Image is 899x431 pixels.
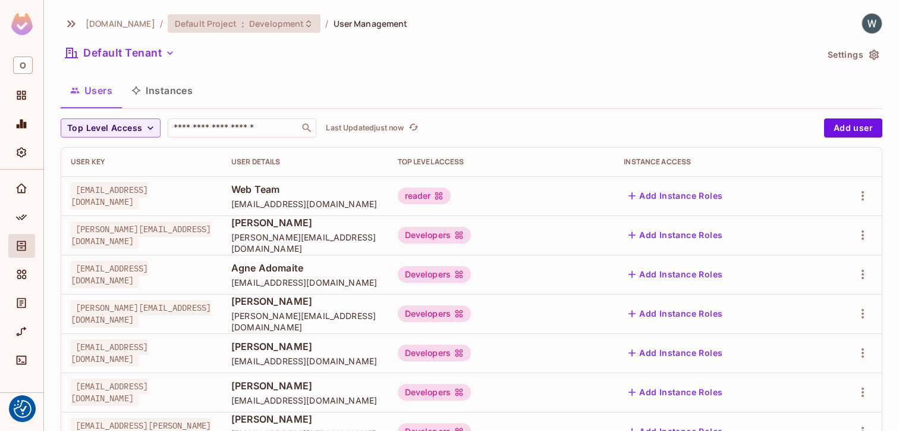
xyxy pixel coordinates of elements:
button: Add Instance Roles [624,265,727,284]
img: Revisit consent button [14,400,32,418]
div: reader [398,188,451,204]
button: Add user [824,118,882,138]
div: Elements [8,263,35,286]
button: Top Level Access [61,118,161,138]
span: Agne Adomaite [231,261,379,274]
li: / [325,18,328,29]
span: O [13,57,33,74]
div: Settings [8,140,35,164]
span: [PERSON_NAME][EMAIL_ADDRESS][DOMAIN_NAME] [71,300,211,327]
div: Developers [398,266,471,283]
div: Help & Updates [8,400,35,424]
span: Web Team [231,183,379,196]
li: / [160,18,163,29]
button: Settings [823,45,882,64]
button: Add Instance Roles [624,383,727,402]
button: Add Instance Roles [624,186,727,205]
button: refresh [406,121,420,135]
div: Directory [8,234,35,258]
span: Top Level Access [67,121,142,136]
div: URL Mapping [8,320,35,343]
span: [PERSON_NAME][EMAIL_ADDRESS][DOMAIN_NAME] [71,221,211,249]
img: SReyMgAAAABJRU5ErkJggg== [11,13,33,35]
div: Developers [398,345,471,361]
div: Connect [8,348,35,372]
button: Users [61,76,122,105]
span: Default Project [175,18,237,29]
span: [EMAIL_ADDRESS][DOMAIN_NAME] [231,355,379,367]
img: Web Team [862,14,882,33]
span: Click to refresh data [404,121,420,135]
div: Policy [8,205,35,229]
span: [PERSON_NAME][EMAIL_ADDRESS][DOMAIN_NAME] [231,232,379,254]
div: Top Level Access [398,157,605,167]
span: [PERSON_NAME] [231,379,379,392]
button: Add Instance Roles [624,304,727,323]
span: [EMAIL_ADDRESS][DOMAIN_NAME] [231,395,379,406]
div: Workspace: oxylabs.io [8,52,35,79]
span: [EMAIL_ADDRESS][DOMAIN_NAME] [71,339,148,367]
div: User Key [71,157,212,167]
div: Developers [398,305,471,322]
span: : [241,19,245,29]
span: refresh [408,122,419,134]
button: Add Instance Roles [624,343,727,363]
button: Default Tenant [61,43,180,63]
div: Home [8,177,35,201]
span: [PERSON_NAME] [231,295,379,308]
div: Monitoring [8,112,35,136]
button: Add Instance Roles [624,226,727,245]
div: Developers [398,384,471,401]
span: [EMAIL_ADDRESS][DOMAIN_NAME] [71,261,148,288]
div: User Details [231,157,379,167]
span: [PERSON_NAME] [231,340,379,353]
span: [EMAIL_ADDRESS][DOMAIN_NAME] [231,198,379,210]
div: Projects [8,83,35,107]
span: [EMAIL_ADDRESS][DOMAIN_NAME] [231,277,379,288]
span: the active workspace [86,18,155,29]
span: User Management [334,18,408,29]
p: Last Updated just now [326,123,404,133]
span: [EMAIL_ADDRESS][DOMAIN_NAME] [71,379,148,406]
span: [PERSON_NAME][EMAIL_ADDRESS][DOMAIN_NAME] [231,310,379,333]
span: [EMAIL_ADDRESS][DOMAIN_NAME] [71,182,148,210]
div: Instance Access [624,157,809,167]
span: [PERSON_NAME] [231,216,379,229]
span: [PERSON_NAME] [231,413,379,426]
span: Development [249,18,304,29]
div: Developers [398,227,471,243]
div: Audit Log [8,291,35,315]
button: Consent Preferences [14,400,32,418]
button: Instances [122,76,202,105]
